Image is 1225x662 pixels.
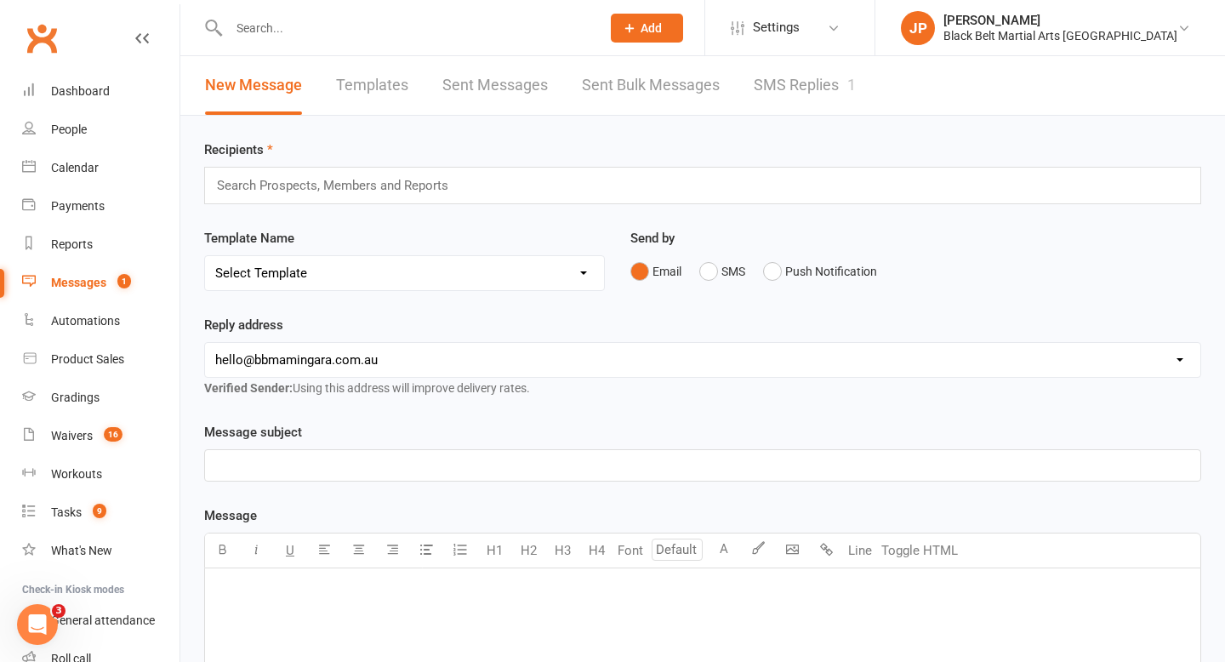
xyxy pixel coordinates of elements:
button: H3 [545,534,579,568]
a: Waivers 16 [22,417,179,455]
div: People [51,123,87,136]
button: Push Notification [763,255,877,288]
a: Gradings [22,379,179,417]
div: Messages [51,276,106,289]
a: Calendar [22,149,179,187]
div: Dashboard [51,84,110,98]
iframe: Intercom live chat [17,604,58,645]
a: Automations [22,302,179,340]
a: Product Sales [22,340,179,379]
div: JP [901,11,935,45]
button: Add [611,14,683,43]
a: Sent Bulk Messages [582,56,720,115]
button: U [273,534,307,568]
a: Templates [336,56,408,115]
div: Waivers [51,429,93,442]
div: Gradings [51,391,100,404]
label: Reply address [204,315,283,335]
a: Messages 1 [22,264,179,302]
a: General attendance kiosk mode [22,602,179,640]
span: 9 [93,504,106,518]
div: What's New [51,544,112,557]
a: Sent Messages [442,56,548,115]
input: Search... [224,16,589,40]
label: Message subject [204,422,302,442]
strong: Verified Sender: [204,381,293,395]
a: Tasks 9 [22,494,179,532]
div: Payments [51,199,105,213]
button: H2 [511,534,545,568]
button: Font [613,534,647,568]
span: Add [641,21,662,35]
a: Payments [22,187,179,225]
div: [PERSON_NAME] [943,13,1177,28]
button: H4 [579,534,613,568]
div: General attendance [51,613,155,627]
div: Reports [51,237,93,251]
span: Using this address will improve delivery rates. [204,381,530,395]
a: People [22,111,179,149]
span: Settings [753,9,800,47]
label: Template Name [204,228,294,248]
a: Clubworx [20,17,63,60]
input: Search Prospects, Members and Reports [215,174,464,197]
input: Default [652,539,703,561]
a: Reports [22,225,179,264]
div: Black Belt Martial Arts [GEOGRAPHIC_DATA] [943,28,1177,43]
div: 1 [847,76,856,94]
span: 16 [104,427,122,442]
label: Message [204,505,257,526]
button: SMS [699,255,745,288]
a: Workouts [22,455,179,494]
a: New Message [205,56,302,115]
div: Calendar [51,161,99,174]
button: Email [630,255,681,288]
a: What's New [22,532,179,570]
div: Workouts [51,467,102,481]
div: Tasks [51,505,82,519]
button: H1 [477,534,511,568]
label: Recipients [204,140,273,160]
a: Dashboard [22,72,179,111]
span: U [286,543,294,558]
button: A [707,534,741,568]
button: Line [843,534,877,568]
a: SMS Replies1 [754,56,856,115]
label: Send by [630,228,675,248]
div: Product Sales [51,352,124,366]
div: Automations [51,314,120,328]
button: Toggle HTML [877,534,962,568]
span: 3 [52,604,66,618]
span: 1 [117,274,131,288]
